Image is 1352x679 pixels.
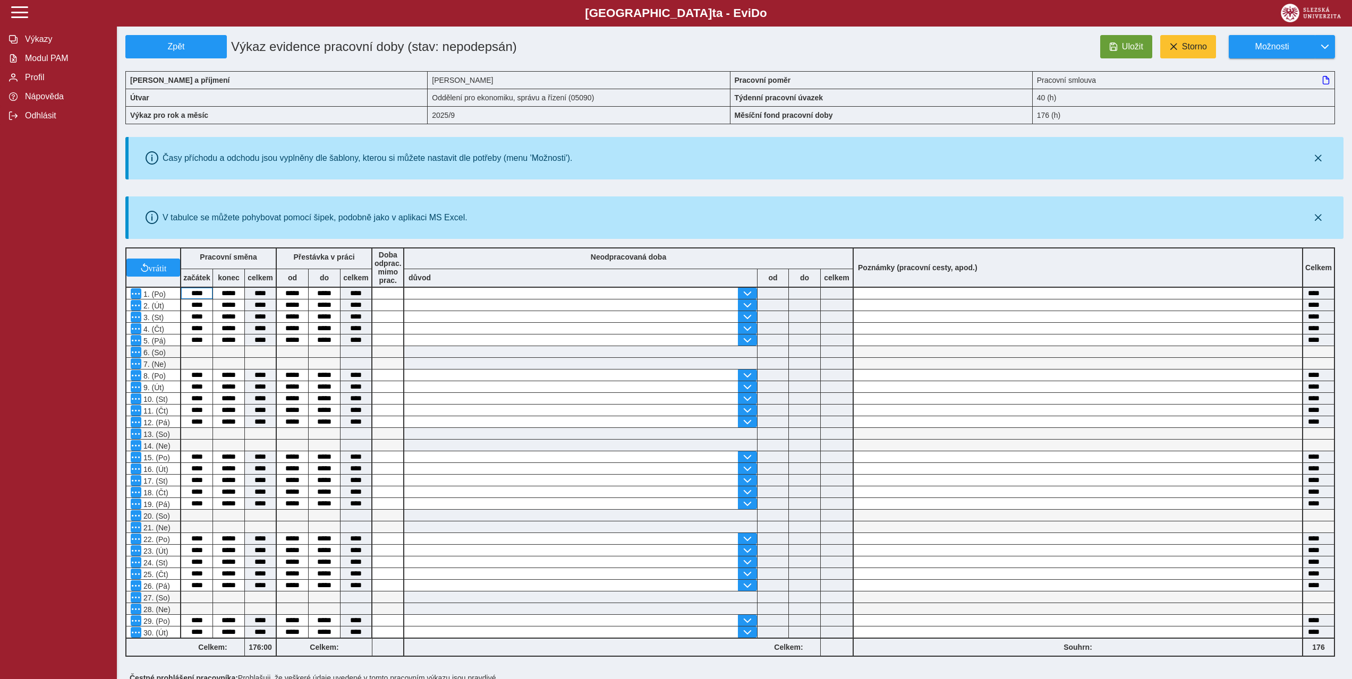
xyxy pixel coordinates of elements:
b: 176:00 [245,643,276,651]
span: 7. (Ne) [141,360,166,368]
span: Nápověda [22,92,108,101]
span: 22. (Po) [141,535,170,544]
b: důvod [409,273,431,282]
span: 25. (Čt) [141,570,168,579]
b: Výkaz pro rok a měsíc [130,111,208,119]
button: Menu [131,347,141,357]
b: Celkem: [277,643,372,651]
span: 29. (Po) [141,617,170,625]
span: Možnosti [1238,42,1306,51]
span: 17. (St) [141,477,168,485]
button: Menu [131,498,141,509]
b: Přestávka v práci [293,253,354,261]
button: Menu [131,604,141,614]
span: o [760,6,767,20]
span: 26. (Pá) [141,582,170,590]
span: 10. (St) [141,395,168,403]
span: vrátit [149,263,167,272]
button: Menu [131,382,141,392]
b: Poznámky (pracovní cesty, apod.) [854,263,982,272]
b: do [309,273,340,282]
b: Měsíční fond pracovní doby [735,111,833,119]
button: Možnosti [1229,35,1315,58]
span: 30. (Út) [141,629,168,637]
button: Menu [131,463,141,474]
span: 15. (Po) [141,453,170,462]
b: Pracovní směna [200,253,257,261]
button: Menu [131,534,141,544]
button: Menu [131,323,141,334]
button: Menu [131,545,141,556]
span: 3. (St) [141,313,164,322]
div: 176 (h) [1033,106,1335,124]
span: 4. (Čt) [141,325,164,333]
button: Menu [131,335,141,346]
div: 2025/9 [428,106,730,124]
span: Odhlásit [22,111,108,121]
span: 1. (Po) [141,290,166,298]
b: od [758,273,788,282]
span: 9. (Út) [141,383,164,392]
span: 27. (So) [141,594,170,602]
button: Menu [131,487,141,497]
span: Storno [1182,42,1207,51]
span: 5. (Pá) [141,337,166,345]
span: 8. (Po) [141,372,166,380]
span: 20. (So) [141,512,170,520]
b: do [789,273,820,282]
button: Menu [131,300,141,311]
b: Celkem [1305,263,1332,272]
button: Storno [1160,35,1216,58]
button: Menu [131,288,141,299]
span: Výkazy [22,35,108,44]
button: Menu [131,312,141,322]
b: Souhrn: [1064,643,1092,651]
span: D [751,6,760,20]
button: Menu [131,417,141,427]
button: Menu [131,370,141,381]
button: Menu [131,393,141,404]
span: 23. (Út) [141,547,168,555]
button: Menu [131,428,141,439]
span: 16. (Út) [141,465,168,474]
span: 12. (Pá) [141,418,170,427]
span: Modul PAM [22,54,108,63]
button: Menu [131,452,141,462]
span: Zpět [130,42,222,51]
b: Celkem: [757,643,820,651]
b: Neodpracovaná doba [591,253,666,261]
button: Menu [131,405,141,416]
button: Menu [131,580,141,591]
span: 11. (Čt) [141,407,168,415]
span: 21. (Ne) [141,523,171,532]
b: [PERSON_NAME] a příjmení [130,76,229,84]
button: Menu [131,358,141,369]
button: Menu [131,475,141,486]
button: Menu [131,592,141,603]
span: 13. (So) [141,430,170,439]
span: 24. (St) [141,558,168,567]
span: Profil [22,73,108,82]
div: 40 (h) [1033,89,1335,106]
b: Týdenní pracovní úvazek [735,93,823,102]
div: V tabulce se můžete pohybovat pomocí šipek, podobně jako v aplikaci MS Excel. [163,213,467,222]
h1: Výkaz evidence pracovní doby (stav: nepodepsán) [227,35,633,58]
span: 2. (Út) [141,302,164,310]
span: 19. (Pá) [141,500,170,509]
button: Menu [131,440,141,451]
span: Uložit [1122,42,1143,51]
b: celkem [821,273,853,282]
span: 14. (Ne) [141,442,171,450]
div: [PERSON_NAME] [428,71,730,89]
b: Pracovní poměr [735,76,791,84]
span: 28. (Ne) [141,605,171,614]
div: Pracovní smlouva [1033,71,1335,89]
b: začátek [181,273,212,282]
b: celkem [245,273,276,282]
b: Doba odprac. mimo prac. [375,251,402,285]
button: Zpět [125,35,227,58]
button: Menu [131,557,141,568]
button: Uložit [1100,35,1152,58]
button: Menu [131,627,141,638]
button: Menu [131,522,141,532]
